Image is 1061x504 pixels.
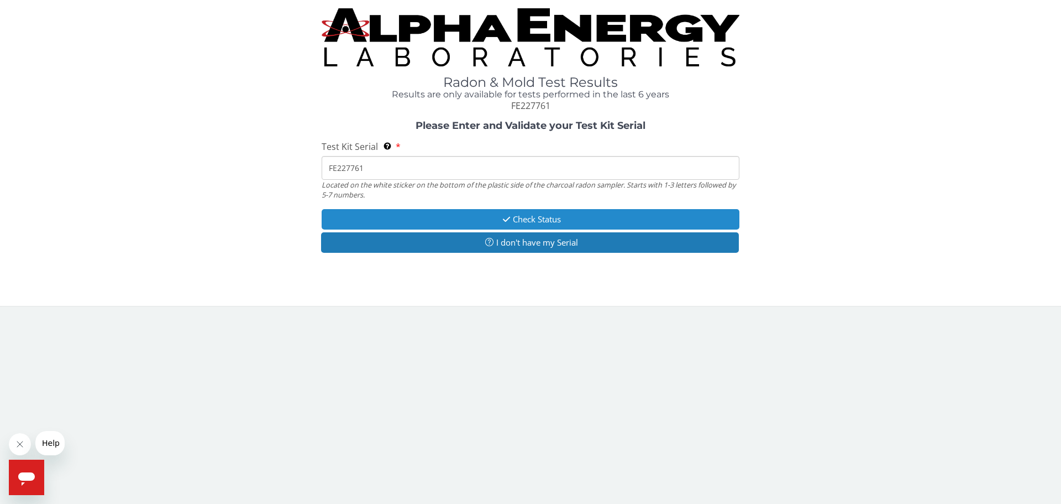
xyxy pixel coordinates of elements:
h4: Results are only available for tests performed in the last 6 years [322,90,739,100]
img: TightCrop.jpg [322,8,739,66]
span: FE227761 [511,100,550,112]
iframe: Message from company [35,431,65,455]
h1: Radon & Mold Test Results [322,75,739,90]
span: Test Kit Serial [322,141,378,153]
iframe: Close message [9,433,31,455]
strong: Please Enter and Validate your Test Kit Serial [416,119,645,132]
div: Located on the white sticker on the bottom of the plastic side of the charcoal radon sampler. Sta... [322,180,739,200]
iframe: Button to launch messaging window [9,460,44,495]
button: I don't have my Serial [321,232,739,253]
button: Check Status [322,209,739,230]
